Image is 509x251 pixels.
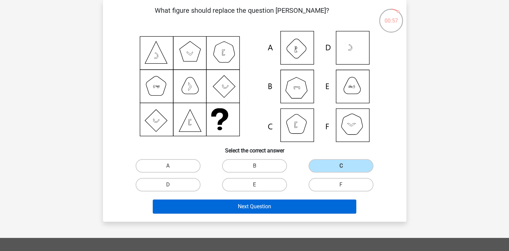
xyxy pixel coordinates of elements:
[114,142,396,154] h6: Select the correct answer
[114,5,370,26] p: What figure should replace the question [PERSON_NAME]?
[136,159,201,173] label: A
[153,200,356,214] button: Next Question
[308,159,373,173] label: C
[378,8,404,25] div: 00:57
[136,178,201,191] label: D
[308,178,373,191] label: F
[222,159,287,173] label: B
[222,178,287,191] label: E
